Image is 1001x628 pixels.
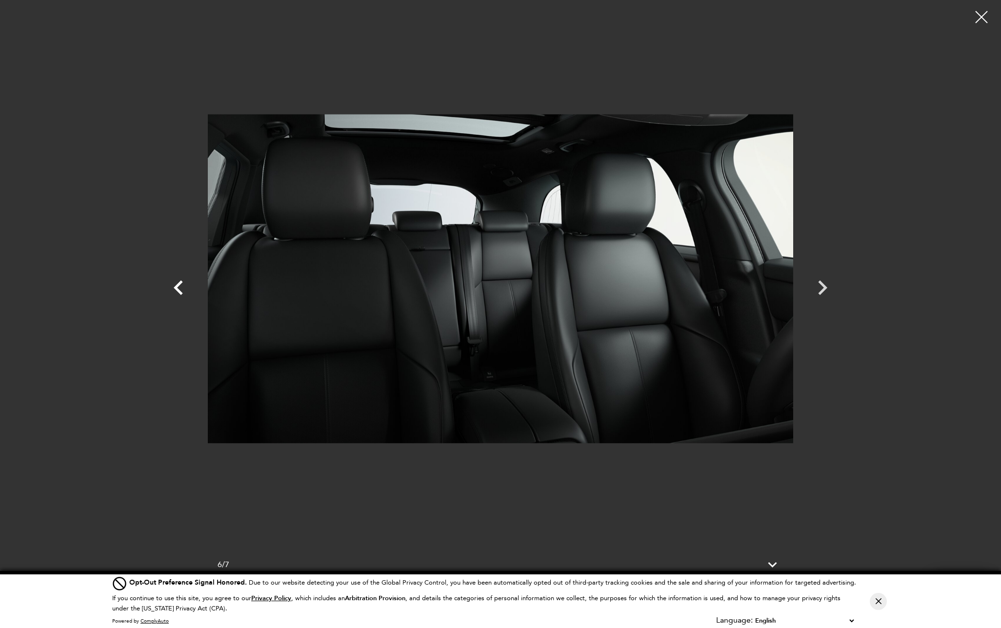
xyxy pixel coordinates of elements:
div: Language: [716,616,753,624]
img: New 2026 Zadar Grey LAND ROVER Dynamic SE 400PS image 6 [208,7,793,550]
u: Privacy Policy [251,594,291,603]
div: Next [808,268,837,312]
a: ComplyAuto [140,618,169,624]
strong: Arbitration Provision [345,594,405,603]
div: Due to our website detecting your use of the Global Privacy Control, you have been automatically ... [129,577,856,588]
p: If you continue to use this site, you agree to our , which includes an , and details the categori... [112,594,841,612]
div: / [218,560,229,569]
div: Previous [164,268,193,312]
span: Opt-Out Preference Signal Honored . [129,578,249,587]
span: 7 [225,560,229,569]
select: Language Select [753,615,856,626]
div: Powered by [112,618,169,624]
span: 6 [218,560,222,569]
button: Close Button [870,593,887,610]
